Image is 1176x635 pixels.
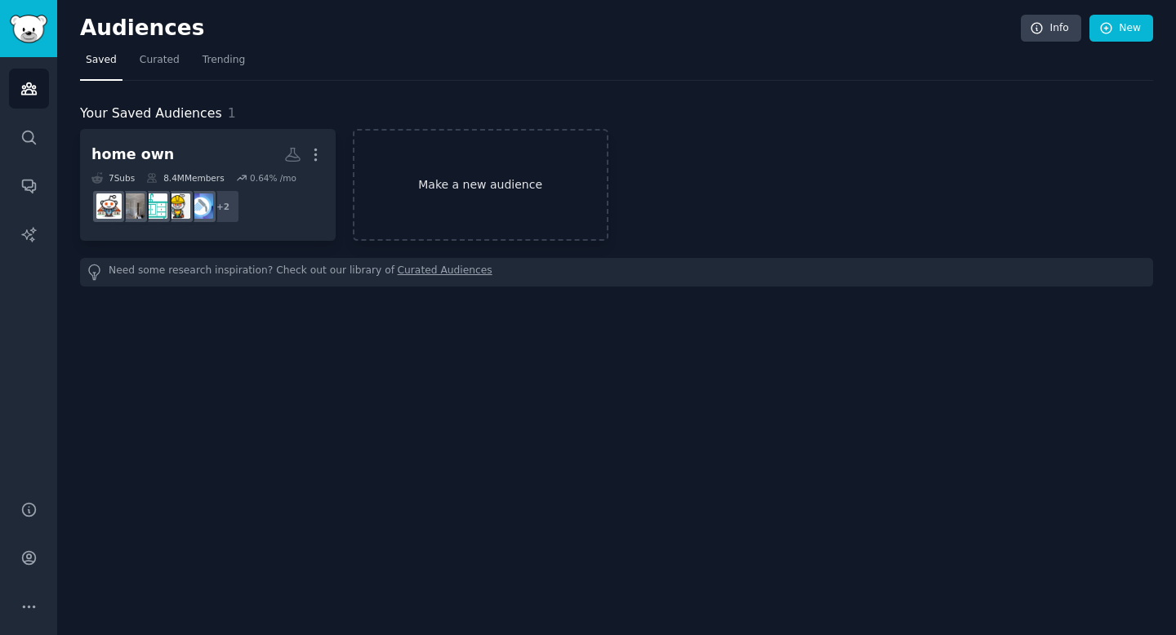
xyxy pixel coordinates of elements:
h2: Audiences [80,16,1021,42]
a: New [1089,15,1153,42]
a: home own7Subs8.4MMembers0.64% /mo+2BathroomRemodelinghomerenovationskitchenremodelRemodelFirstTim... [80,129,336,241]
div: 7 Sub s [91,172,135,184]
div: Need some research inspiration? Check out our library of [80,258,1153,286]
div: 0.64 % /mo [250,172,296,184]
img: BathroomRemodeling [188,193,213,219]
span: 1 [228,105,236,121]
a: Info [1021,15,1081,42]
a: Make a new audience [353,129,608,241]
img: FirstTimeHomeBuyer [96,193,122,219]
span: Curated [140,53,180,68]
div: + 2 [206,189,240,224]
span: Trending [203,53,245,68]
span: Your Saved Audiences [80,104,222,124]
div: home own [91,144,174,165]
img: homerenovations [165,193,190,219]
img: Remodel [119,193,145,219]
img: GummySearch logo [10,15,47,43]
div: 8.4M Members [146,172,224,184]
img: kitchenremodel [142,193,167,219]
a: Curated Audiences [398,264,492,281]
a: Trending [197,47,251,81]
span: Saved [86,53,117,68]
a: Curated [134,47,185,81]
a: Saved [80,47,122,81]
